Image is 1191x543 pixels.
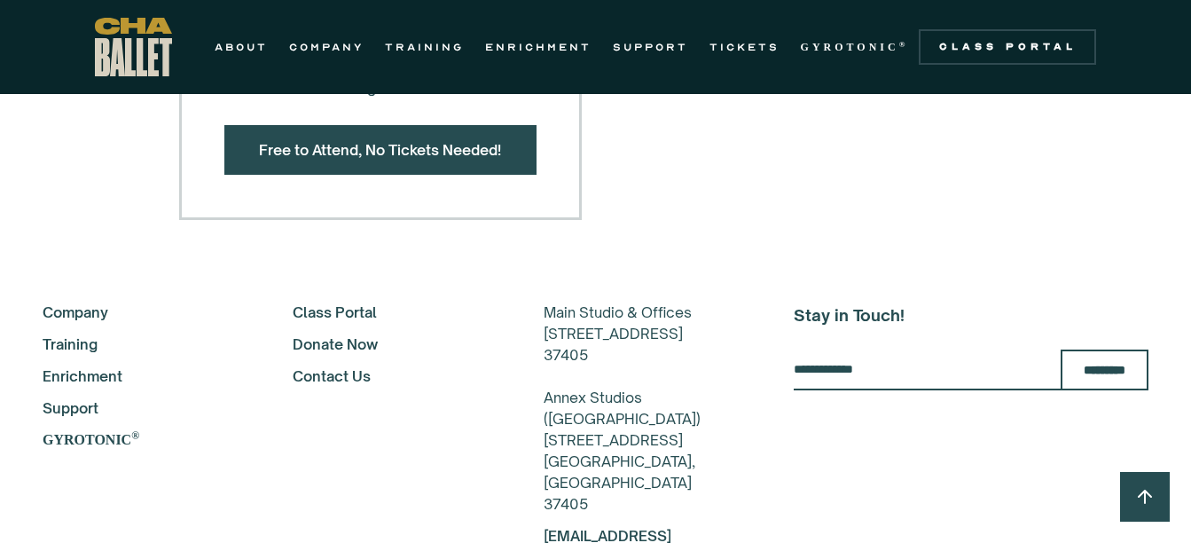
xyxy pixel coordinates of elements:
[485,36,592,58] a: ENRICHMENT
[899,40,909,49] sup: ®
[43,366,245,387] a: Enrichment
[43,429,245,451] a: GYROTONIC®
[801,41,899,53] strong: GYROTONIC
[613,36,688,58] a: SUPPORT
[43,432,131,447] strong: GYROTONIC
[43,302,245,323] a: Company
[95,18,172,76] a: home
[215,36,268,58] a: ABOUT
[293,334,495,355] a: Donate Now
[929,40,1085,54] div: Class Portal
[293,302,495,323] a: Class Portal
[385,36,464,58] a: TRAINING
[794,350,1148,390] form: Email Form
[801,36,909,58] a: GYROTONIC®
[709,36,780,58] a: TICKETS
[794,302,1148,328] h5: Stay in Touch!
[131,429,139,442] sup: ®
[289,36,364,58] a: COMPANY
[259,141,501,159] a: Free to Attend, No Tickets Needed!
[293,366,495,387] a: Contact Us
[544,302,746,515] div: Main Studio & Offices [STREET_ADDRESS] 37405 Annex Studios ([GEOGRAPHIC_DATA]) [STREET_ADDRESS] [...
[919,29,1096,65] a: Class Portal
[43,397,245,419] a: Support
[43,334,245,355] a: Training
